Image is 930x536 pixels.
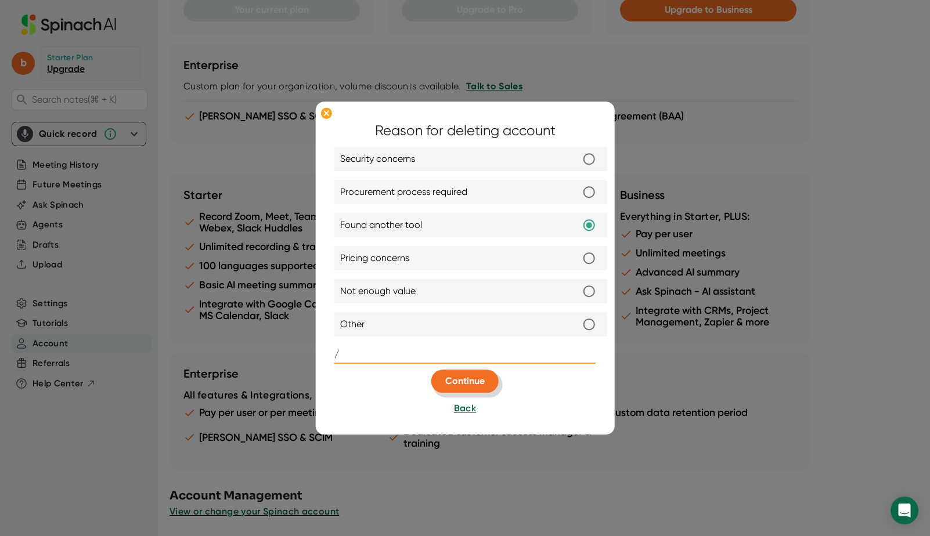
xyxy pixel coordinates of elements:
[891,497,918,524] div: Open Intercom Messenger
[445,376,485,387] span: Continue
[340,285,416,299] span: Not enough value
[375,121,556,142] div: Reason for deleting account
[340,252,409,266] span: Pricing concerns
[340,153,415,166] span: Security concerns
[340,186,467,200] span: Procurement process required
[431,370,499,393] button: Continue
[340,318,365,332] span: Other
[340,219,422,233] span: Found another tool
[454,403,476,414] span: Back
[454,402,476,416] button: Back
[334,346,596,364] input: Provide additional detail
